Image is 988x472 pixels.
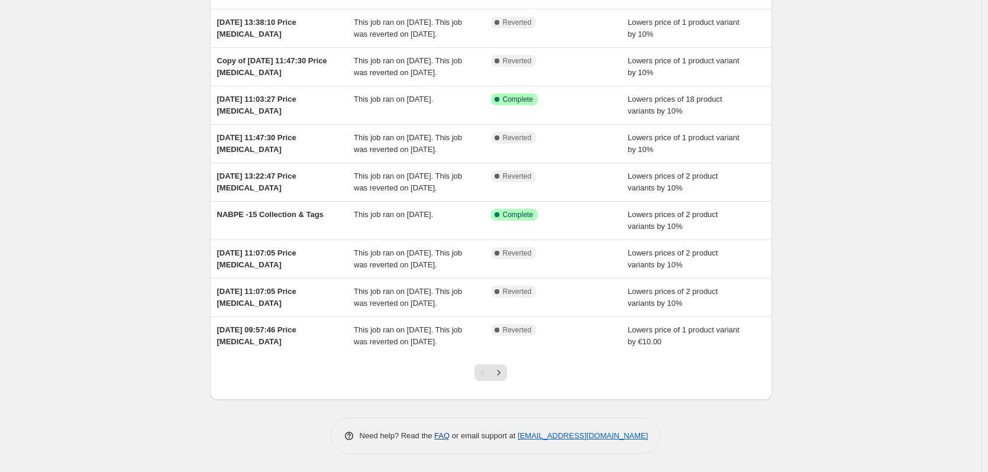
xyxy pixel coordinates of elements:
[503,95,533,104] span: Complete
[354,95,433,104] span: This job ran on [DATE].
[354,133,462,154] span: This job ran on [DATE]. This job was reverted on [DATE].
[450,431,518,440] span: or email support at
[628,248,718,269] span: Lowers prices of 2 product variants by 10%
[217,95,296,115] span: [DATE] 11:03:27 Price [MEDICAL_DATA]
[434,431,450,440] a: FAQ
[217,287,296,308] span: [DATE] 11:07:05 Price [MEDICAL_DATA]
[518,431,648,440] a: [EMAIL_ADDRESS][DOMAIN_NAME]
[628,95,722,115] span: Lowers prices of 18 product variants by 10%
[217,18,296,38] span: [DATE] 13:38:10 Price [MEDICAL_DATA]
[503,210,533,219] span: Complete
[503,287,532,296] span: Reverted
[503,172,532,181] span: Reverted
[360,431,435,440] span: Need help? Read the
[628,210,718,231] span: Lowers prices of 2 product variants by 10%
[503,56,532,66] span: Reverted
[354,287,462,308] span: This job ran on [DATE]. This job was reverted on [DATE].
[217,56,327,77] span: Copy of [DATE] 11:47:30 Price [MEDICAL_DATA]
[217,133,296,154] span: [DATE] 11:47:30 Price [MEDICAL_DATA]
[628,56,740,77] span: Lowers price of 1 product variant by 10%
[490,364,507,381] button: Next
[354,210,433,219] span: This job ran on [DATE].
[217,172,296,192] span: [DATE] 13:22:47 Price [MEDICAL_DATA]
[503,133,532,143] span: Reverted
[474,364,507,381] nav: Pagination
[354,56,462,77] span: This job ran on [DATE]. This job was reverted on [DATE].
[354,325,462,346] span: This job ran on [DATE]. This job was reverted on [DATE].
[628,18,740,38] span: Lowers price of 1 product variant by 10%
[503,248,532,258] span: Reverted
[628,287,718,308] span: Lowers prices of 2 product variants by 10%
[628,172,718,192] span: Lowers prices of 2 product variants by 10%
[628,133,740,154] span: Lowers price of 1 product variant by 10%
[217,325,296,346] span: [DATE] 09:57:46 Price [MEDICAL_DATA]
[217,248,296,269] span: [DATE] 11:07:05 Price [MEDICAL_DATA]
[628,325,740,346] span: Lowers price of 1 product variant by €10.00
[217,210,324,219] span: NABPE -15 Collection & Tags
[503,325,532,335] span: Reverted
[354,248,462,269] span: This job ran on [DATE]. This job was reverted on [DATE].
[503,18,532,27] span: Reverted
[354,18,462,38] span: This job ran on [DATE]. This job was reverted on [DATE].
[354,172,462,192] span: This job ran on [DATE]. This job was reverted on [DATE].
